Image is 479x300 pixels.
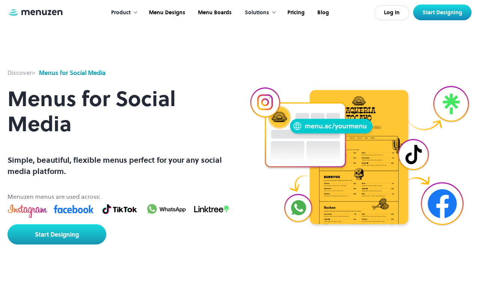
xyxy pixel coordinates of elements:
div: Product [104,1,142,24]
a: Start Designing [7,224,106,244]
div: Solutions [237,1,280,24]
a: Blog [310,1,335,24]
div: Product [111,9,131,17]
div: Menus for Social Media [39,68,106,77]
h1: Menus for Social Media [7,77,232,145]
div: Solutions [245,9,269,17]
a: Menu Designs [142,1,191,24]
p: Simple, beautiful, flexible menus perfect for your any social media platform. [7,154,232,177]
a: Menu Boards [191,1,237,24]
a: Pricing [280,1,310,24]
a: Start Designing [413,4,472,20]
div: Menuzen menus are used across: [7,192,232,201]
div: > [7,68,35,77]
a: Log In [374,5,409,20]
strong: Discover [7,69,32,77]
